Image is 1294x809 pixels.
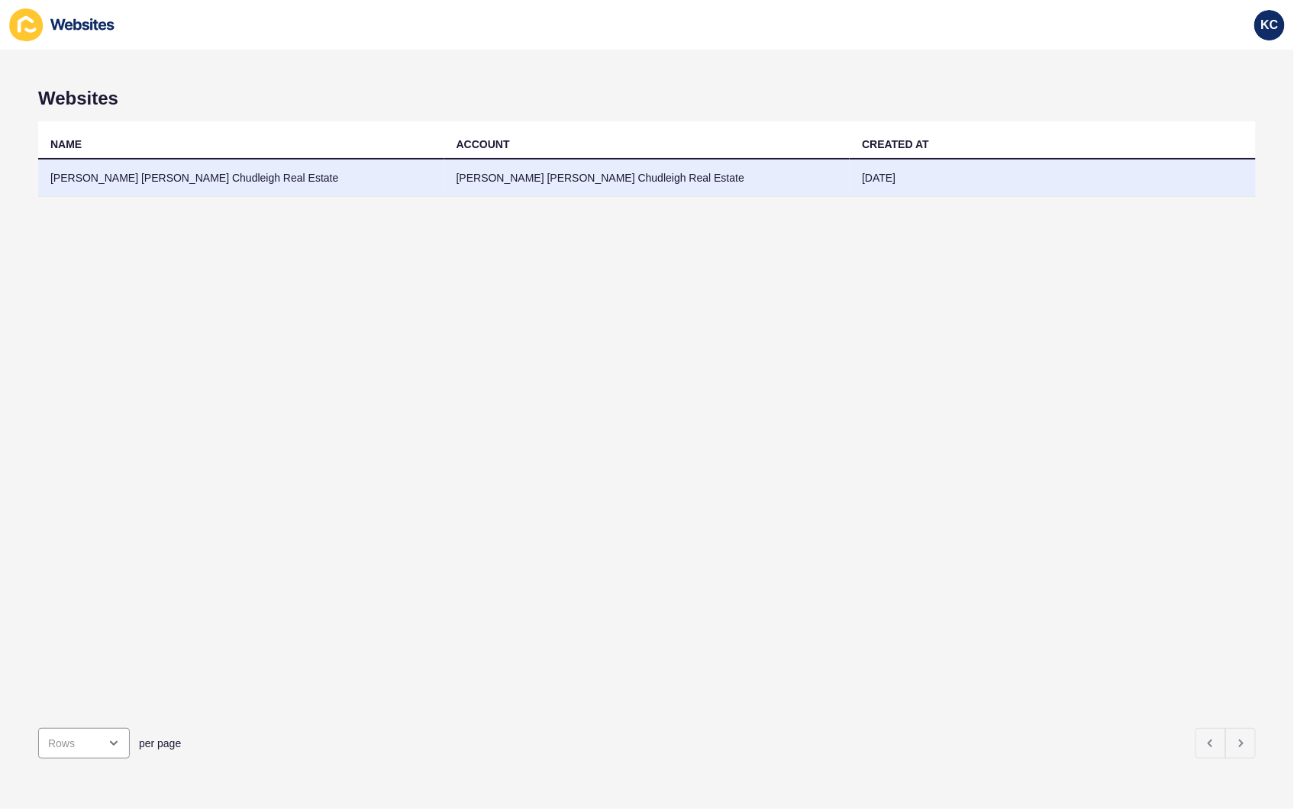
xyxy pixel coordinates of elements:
[457,137,510,152] div: ACCOUNT
[38,88,1256,109] h1: Websites
[38,160,444,197] td: [PERSON_NAME] [PERSON_NAME] Chudleigh Real Estate
[38,728,130,759] div: open menu
[1260,18,1278,33] span: KC
[862,137,929,152] div: CREATED AT
[139,736,181,751] span: per page
[50,137,82,152] div: NAME
[850,160,1256,197] td: [DATE]
[444,160,850,197] td: [PERSON_NAME] [PERSON_NAME] Chudleigh Real Estate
